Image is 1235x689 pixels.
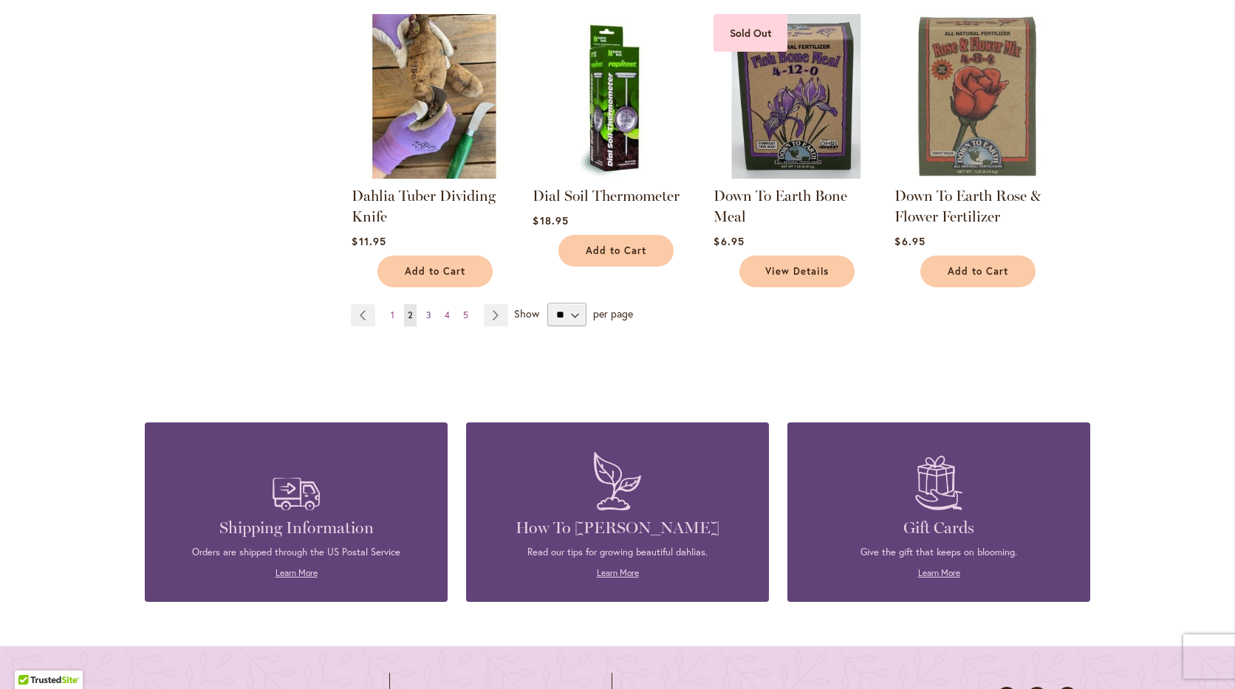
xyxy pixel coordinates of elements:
[714,14,787,52] div: Sold Out
[426,309,431,320] span: 3
[894,234,925,248] span: $6.95
[514,306,539,320] span: Show
[445,309,450,320] span: 4
[714,168,878,182] a: Down To Earth Bone Meal Sold Out
[405,265,465,278] span: Add to Cart
[167,546,425,559] p: Orders are shipped through the US Postal Service
[714,14,878,179] img: Down To Earth Bone Meal
[167,518,425,538] h4: Shipping Information
[352,168,516,182] a: Dahlia Tuber Dividing Knife
[810,546,1068,559] p: Give the gift that keeps on blooming.
[920,256,1036,287] button: Add to Cart
[533,168,697,182] a: Dial Soil Thermometer
[488,546,747,559] p: Read our tips for growing beautiful dahlias.
[810,518,1068,538] h4: Gift Cards
[714,187,847,225] a: Down To Earth Bone Meal
[377,256,493,287] button: Add to Cart
[488,518,747,538] h4: How To [PERSON_NAME]
[387,304,398,326] a: 1
[352,187,496,225] a: Dahlia Tuber Dividing Knife
[894,187,1041,225] a: Down To Earth Rose & Flower Fertilizer
[558,235,674,267] button: Add to Cart
[441,304,454,326] a: 4
[593,306,633,320] span: per page
[391,309,394,320] span: 1
[739,256,855,287] a: View Details
[463,309,468,320] span: 5
[422,304,435,326] a: 3
[597,567,639,578] a: Learn More
[918,567,960,578] a: Learn More
[586,244,646,257] span: Add to Cart
[894,14,1059,179] img: Down To Earth Rose & Flower Fertilizer
[352,14,516,179] img: Dahlia Tuber Dividing Knife
[948,265,1008,278] span: Add to Cart
[533,187,680,205] a: Dial Soil Thermometer
[533,213,568,227] span: $18.95
[276,567,318,578] a: Learn More
[352,234,386,248] span: $11.95
[533,14,697,179] img: Dial Soil Thermometer
[408,309,413,320] span: 2
[894,168,1059,182] a: Down To Earth Rose & Flower Fertilizer
[11,637,52,678] iframe: Launch Accessibility Center
[459,304,472,326] a: 5
[714,234,744,248] span: $6.95
[765,265,829,278] span: View Details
